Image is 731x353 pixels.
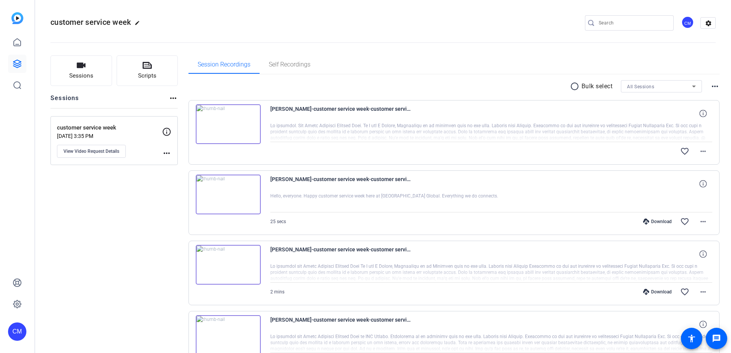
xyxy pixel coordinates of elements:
mat-icon: more_horiz [699,287,708,296]
p: customer service week [57,123,162,132]
mat-icon: accessibility [687,334,696,343]
mat-icon: settings [701,18,716,29]
mat-icon: more_horiz [699,147,708,156]
div: CM [8,322,26,341]
mat-icon: favorite_border [680,147,689,156]
span: Session Recordings [198,62,250,68]
span: [PERSON_NAME]-customer service week-customer service week-1759435138373-webcam [270,245,412,263]
span: Scripts [138,71,156,80]
mat-icon: more_horiz [710,82,720,91]
span: [PERSON_NAME]-customer service week-customer service week-1759436367344-webcam [270,175,412,193]
button: View Video Request Details [57,145,126,158]
button: Scripts [117,55,178,86]
input: Search [599,18,668,28]
span: View Video Request Details [63,148,119,154]
span: customer service week [50,18,131,27]
span: Sessions [69,71,93,80]
div: CM [681,16,694,29]
span: [PERSON_NAME]-customer service week-customer service week-1759434027717-webcam [270,315,412,334]
img: thumb-nail [196,245,261,285]
mat-icon: favorite_border [680,287,689,296]
mat-icon: radio_button_unchecked [570,82,582,91]
p: [DATE] 3:35 PM [57,133,162,139]
mat-icon: more_horiz [162,149,171,158]
h2: Sessions [50,94,79,108]
mat-icon: message [712,334,721,343]
img: thumb-nail [196,104,261,144]
mat-icon: more_horiz [169,94,178,103]
span: 25 secs [270,219,286,224]
mat-icon: edit [135,20,144,29]
div: Download [639,219,676,225]
div: Download [639,289,676,295]
img: thumb-nail [196,175,261,214]
p: Bulk select [582,82,613,91]
span: All Sessions [627,84,654,89]
mat-icon: more_horiz [699,217,708,226]
mat-icon: favorite_border [680,217,689,226]
span: Self Recordings [269,62,310,68]
span: [PERSON_NAME]-customer service week-customer service week-1759436508388-webcam [270,104,412,123]
span: 2 mins [270,289,284,295]
ngx-avatar: Crystal Montague [681,16,695,29]
img: blue-gradient.svg [11,12,23,24]
button: Sessions [50,55,112,86]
